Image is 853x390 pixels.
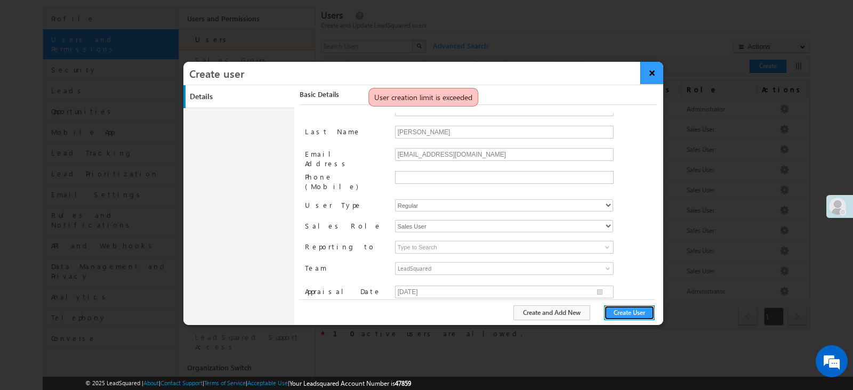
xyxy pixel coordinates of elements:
button: Create User [604,305,655,320]
span: Your Leadsquared Account Number is [289,379,411,387]
em: Start Chat [145,306,194,321]
button: Create and Add New [513,305,590,320]
button: × [640,62,663,84]
label: Reporting to [305,241,386,251]
div: Minimize live chat window [175,5,200,31]
label: Sales Role [305,220,386,231]
div: User creation limit is exceeded [374,94,472,101]
label: Phone (Mobile) [305,171,386,191]
div: Chat with us now [55,56,179,70]
a: Details [186,85,296,108]
a: Acceptable Use [247,379,288,386]
label: Email Address [305,148,386,168]
a: Terms of Service [204,379,246,386]
div: Basic Details [300,90,656,105]
a: About [143,379,159,386]
span: LeadSquared [396,263,559,274]
textarea: Type your message and hit 'Enter' [14,99,195,297]
label: Team [305,262,386,273]
img: d_60004797649_company_0_60004797649 [18,56,45,70]
span: © 2025 LeadSquared | | | | | [85,378,411,388]
span: 47859 [395,379,411,387]
input: Type to Search [395,241,614,254]
label: Appraisal Date [305,286,381,296]
label: Last Name [305,126,386,136]
h3: Create user [189,62,663,84]
label: User Type [305,199,386,210]
a: Contact Support [160,379,203,386]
